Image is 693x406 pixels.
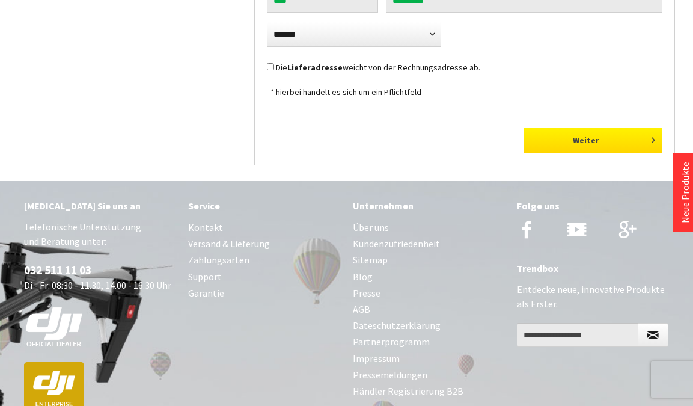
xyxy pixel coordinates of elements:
a: Blog [353,269,505,285]
div: Service [188,198,340,214]
a: Händler Registrierung B2B [353,383,505,399]
a: Garantie [188,285,340,301]
a: Neue Produkte [679,162,691,223]
a: Dateschutzerklärung [353,318,505,334]
div: Trendbox [517,260,669,276]
div: * hierbei handelt es sich um ein Pflichtfeld [270,87,659,115]
button: Newsletter abonnieren [638,323,668,347]
strong: Lieferadresse [287,62,343,73]
div: Unternehmen [353,198,505,214]
a: Presse [353,285,505,301]
button: Weiter [524,128,662,153]
a: Über uns [353,220,505,236]
a: Sitemap [353,252,505,268]
a: AGB [353,301,505,318]
a: Impressum [353,351,505,367]
a: 032 511 11 03 [24,263,91,277]
input: Ihre E-Mail Adresse [517,323,639,347]
img: white-dji-schweiz-logo-official_140x140.png [24,307,84,348]
a: Versand & Lieferung [188,236,340,252]
a: Support [188,269,340,285]
a: Kundenzufriedenheit [353,236,505,252]
p: Entdecke neue, innovative Produkte als Erster. [517,282,669,311]
div: [MEDICAL_DATA] Sie uns an [24,198,176,214]
a: Partnerprogramm [353,334,505,350]
a: Zahlungsarten [188,252,340,268]
a: Kontakt [188,220,340,236]
div: Folge uns [517,198,669,214]
label: Die weicht von der Rechnungsadresse ab. [276,62,480,73]
a: Pressemeldungen [353,367,505,383]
